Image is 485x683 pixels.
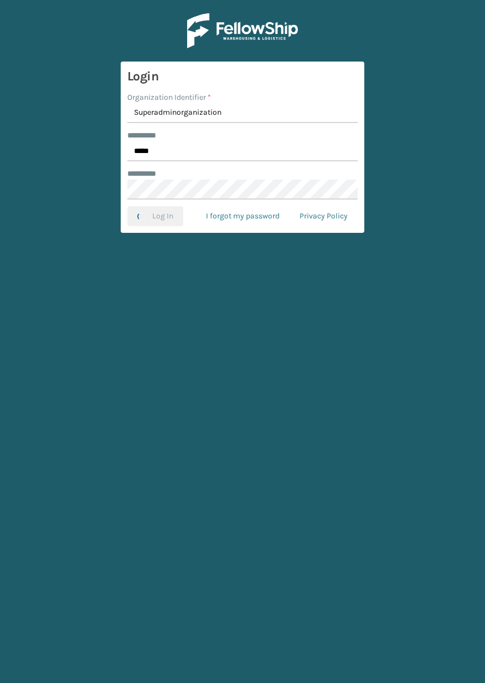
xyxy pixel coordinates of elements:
[196,206,290,226] a: I forgot my password
[127,206,183,226] button: Log In
[127,91,211,103] label: Organization Identifier
[290,206,358,226] a: Privacy Policy
[127,68,358,85] h3: Login
[187,13,298,48] img: Logo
